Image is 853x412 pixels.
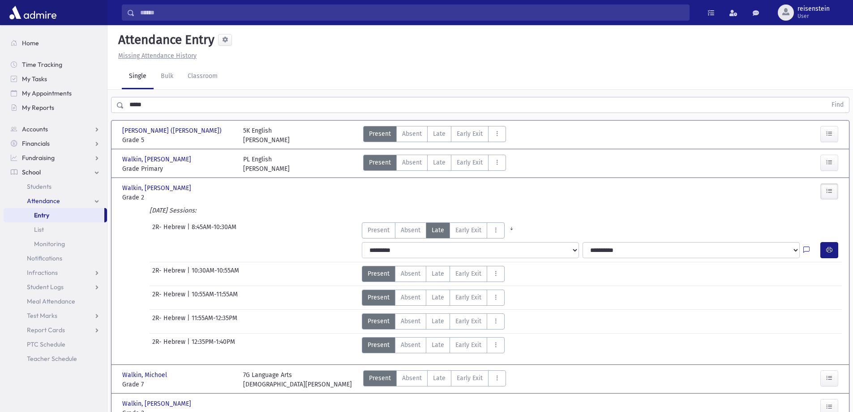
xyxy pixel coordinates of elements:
span: 12:35PM-1:40PM [192,337,235,353]
span: Students [27,182,51,191]
span: Absent [401,293,420,302]
span: Test Marks [27,312,57,320]
div: AttTypes [362,290,505,306]
i: [DATE] Sessions: [150,207,196,214]
span: School [22,168,41,176]
span: Walkin, [PERSON_NAME] [122,155,193,164]
span: 2R- Hebrew [152,290,187,306]
span: Early Exit [457,158,483,167]
span: reisenstein [797,5,830,13]
a: Missing Attendance History [115,52,197,60]
a: Fundraising [4,151,107,165]
span: Absent [402,373,422,383]
div: AttTypes [362,266,505,282]
span: Absent [401,269,420,278]
span: 10:30AM-10:55AM [192,266,239,282]
a: My Tasks [4,72,107,86]
span: Financials [22,139,50,147]
a: Financials [4,136,107,151]
span: My Reports [22,104,54,112]
a: Test Marks [4,308,107,323]
u: Missing Attendance History [118,52,197,60]
span: Absent [402,129,422,139]
a: Notifications [4,251,107,265]
span: Present [368,293,390,302]
a: Classroom [180,64,225,89]
span: My Tasks [22,75,47,83]
span: Present [369,158,391,167]
span: 2R- Hebrew [152,313,187,330]
span: Attendance [27,197,60,205]
a: Home [4,36,107,50]
span: Absent [401,340,420,350]
span: Present [368,317,390,326]
span: Late [433,158,446,167]
span: Early Exit [455,317,481,326]
div: AttTypes [362,337,505,353]
input: Search [135,4,689,21]
span: Early Exit [455,269,481,278]
div: 5K English [PERSON_NAME] [243,126,290,145]
span: Time Tracking [22,61,62,69]
span: Present [369,373,391,383]
span: List [34,226,44,234]
span: | [187,337,192,353]
span: 2R- Hebrew [152,337,187,353]
span: PTC Schedule [27,340,65,348]
span: Absent [402,158,422,167]
span: Fundraising [22,154,55,162]
span: Walkin, Michoel [122,370,169,380]
div: AttTypes [362,222,519,239]
span: Early Exit [455,226,481,235]
span: Notifications [27,254,62,262]
a: Attendance [4,194,107,208]
span: Present [369,129,391,139]
span: Monitoring [34,240,65,248]
span: Absent [401,317,420,326]
span: Early Exit [455,340,481,350]
span: Present [368,269,390,278]
span: My Appointments [22,89,72,97]
a: Meal Attendance [4,294,107,308]
div: AttTypes [363,126,506,145]
a: My Reports [4,100,107,115]
div: PL English [PERSON_NAME] [243,155,290,173]
span: [PERSON_NAME] ([PERSON_NAME]) [122,126,223,135]
span: Late [432,293,444,302]
span: Grade 5 [122,135,234,145]
span: Home [22,39,39,47]
span: Late [432,317,444,326]
button: Find [826,97,849,113]
span: Present [368,340,390,350]
span: 8:45AM-10:30AM [192,222,236,239]
span: 11:55AM-12:35PM [192,313,237,330]
span: Present [368,226,390,235]
span: Late [432,269,444,278]
span: Walkin, [PERSON_NAME] [122,399,193,408]
span: Early Exit [457,373,483,383]
div: AttTypes [363,155,506,173]
span: Late [432,340,444,350]
span: Teacher Schedule [27,355,77,363]
span: Late [433,373,446,383]
a: Teacher Schedule [4,351,107,366]
span: Late [432,226,444,235]
a: Bulk [154,64,180,89]
a: Students [4,179,107,194]
img: AdmirePro [7,4,59,22]
span: Report Cards [27,326,65,334]
span: Early Exit [455,293,481,302]
a: Time Tracking [4,57,107,72]
span: Infractions [27,269,58,277]
h5: Attendance Entry [115,32,214,48]
span: Accounts [22,125,48,133]
span: Grade 2 [122,193,234,202]
span: Student Logs [27,283,64,291]
a: Infractions [4,265,107,280]
span: User [797,13,830,20]
span: Absent [401,226,420,235]
a: Accounts [4,122,107,136]
a: Entry [4,208,104,222]
span: Grade 7 [122,380,234,389]
span: Meal Attendance [27,297,75,305]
